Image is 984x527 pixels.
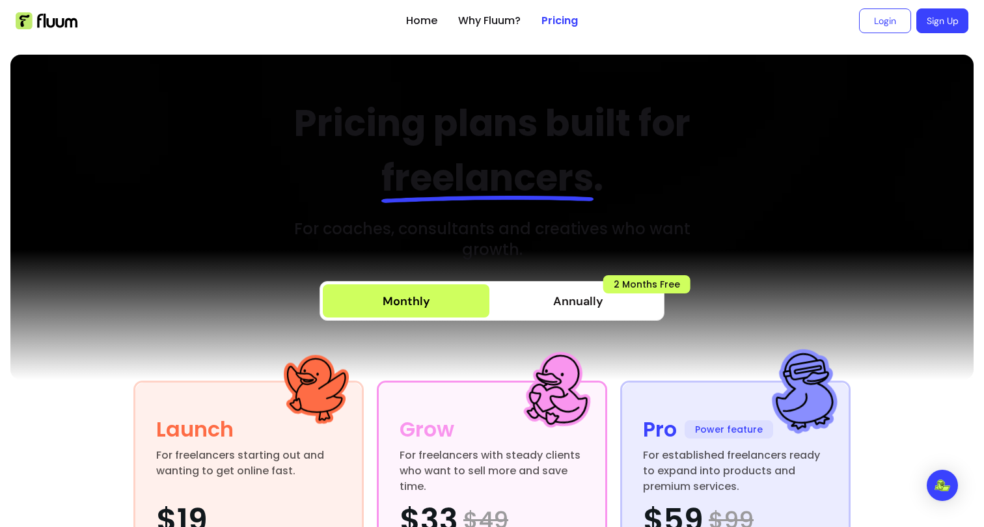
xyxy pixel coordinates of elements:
div: For freelancers with steady clients who want to sell more and save time. [400,448,584,479]
div: Grow [400,414,454,445]
div: For established freelancers ready to expand into products and premium services. [643,448,828,479]
span: freelancers [381,152,594,204]
a: Pricing [541,13,578,29]
span: Annually [553,292,603,310]
a: Login [859,8,911,33]
span: Power feature [685,420,773,439]
a: Home [406,13,437,29]
h3: For coaches, consultants and creatives who want growth. [267,219,717,260]
img: Fluum Logo [16,12,77,29]
div: Open Intercom Messenger [927,470,958,501]
div: Monthly [383,292,430,310]
a: Why Fluum? [458,13,521,29]
div: Launch [156,414,234,445]
div: For freelancers starting out and wanting to get online fast. [156,448,341,479]
h2: Pricing plans built for . [267,96,717,206]
span: 2 Months Free [603,275,690,293]
div: Pro [643,414,677,445]
a: Sign Up [916,8,968,33]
